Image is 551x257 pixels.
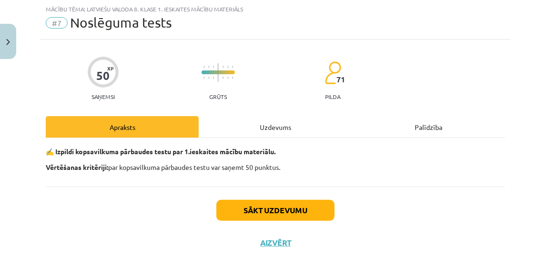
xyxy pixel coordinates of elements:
[6,39,10,45] img: icon-close-lesson-0947bae3869378f0d4975bcd49f059093ad1ed9edebbc8119c70593378902aed.svg
[46,17,68,29] span: #7
[223,77,224,79] img: icon-short-line-57e1e144782c952c97e751825c79c345078a6d821885a25fce030b3d8c18986b.svg
[216,200,335,221] button: Sākt uzdevumu
[107,66,113,71] span: XP
[232,66,233,68] img: icon-short-line-57e1e144782c952c97e751825c79c345078a6d821885a25fce030b3d8c18986b.svg
[326,93,341,100] p: pilda
[227,66,228,68] img: icon-short-line-57e1e144782c952c97e751825c79c345078a6d821885a25fce030b3d8c18986b.svg
[208,66,209,68] img: icon-short-line-57e1e144782c952c97e751825c79c345078a6d821885a25fce030b3d8c18986b.svg
[70,15,172,30] span: Noslēguma tests
[227,77,228,79] img: icon-short-line-57e1e144782c952c97e751825c79c345078a6d821885a25fce030b3d8c18986b.svg
[232,77,233,79] img: icon-short-line-57e1e144782c952c97e751825c79c345078a6d821885a25fce030b3d8c18986b.svg
[223,66,224,68] img: icon-short-line-57e1e144782c952c97e751825c79c345078a6d821885a25fce030b3d8c18986b.svg
[352,116,505,138] div: Palīdzība
[337,75,345,84] span: 71
[46,163,108,171] strong: Vērtēšanas kritēriji:
[46,162,505,172] p: par kopsavilkuma pārbaudes testu var saņemt 50 punktus.
[213,77,214,79] img: icon-short-line-57e1e144782c952c97e751825c79c345078a6d821885a25fce030b3d8c18986b.svg
[209,93,227,100] p: Grūts
[208,77,209,79] img: icon-short-line-57e1e144782c952c97e751825c79c345078a6d821885a25fce030b3d8c18986b.svg
[325,61,341,85] img: students-c634bb4e5e11cddfef0936a35e636f08e4e9abd3cc4e673bd6f9a4125e45ecb1.svg
[97,69,110,82] div: 50
[199,116,352,138] div: Uzdevums
[213,66,214,68] img: icon-short-line-57e1e144782c952c97e751825c79c345078a6d821885a25fce030b3d8c18986b.svg
[46,147,275,156] b: ✍️ Izpildi kopsavilkuma pārbaudes testu par 1.ieskaites mācību materiālu.
[46,6,505,12] div: Mācību tēma: Latviešu valoda 8. klase 1. ieskaites mācību materiāls
[88,93,119,100] p: Saņemsi
[218,63,219,82] img: icon-long-line-d9ea69661e0d244f92f715978eff75569469978d946b2353a9bb055b3ed8787d.svg
[257,238,294,247] button: Aizvērt
[46,116,199,138] div: Apraksts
